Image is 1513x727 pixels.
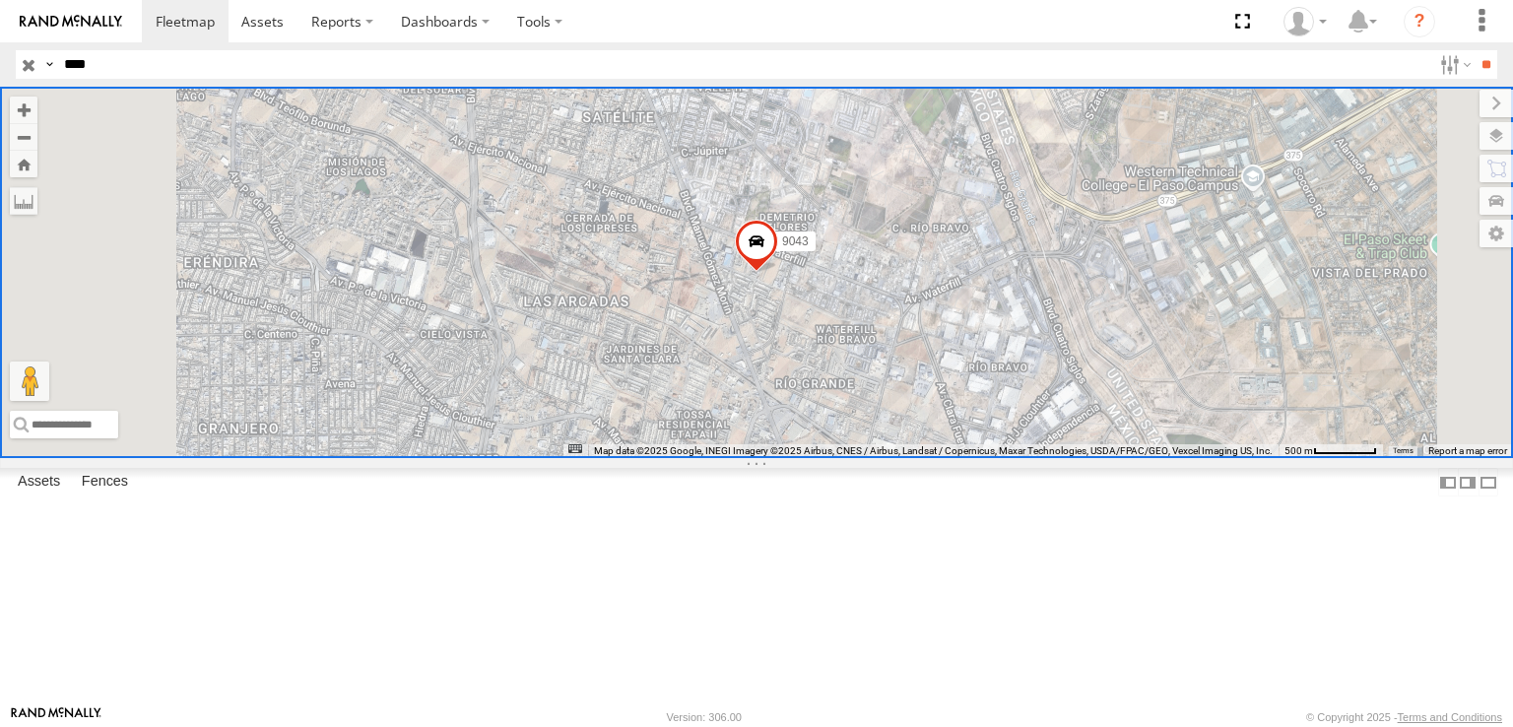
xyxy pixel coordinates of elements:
button: Keyboard shortcuts [568,444,582,453]
label: Search Filter Options [1432,50,1475,79]
button: Zoom out [10,123,37,151]
div: © Copyright 2025 - [1306,711,1502,723]
span: 500 m [1284,445,1313,456]
label: Dock Summary Table to the Left [1438,468,1458,496]
a: Visit our Website [11,707,101,727]
div: foxconn f [1277,7,1334,36]
label: Map Settings [1480,220,1513,247]
button: Drag Pegman onto the map to open Street View [10,362,49,401]
span: Map data ©2025 Google, INEGI Imagery ©2025 Airbus, CNES / Airbus, Landsat / Copernicus, Maxar Tec... [594,445,1273,456]
button: Zoom Home [10,151,37,177]
a: Terms (opens in new tab) [1393,446,1414,454]
label: Hide Summary Table [1479,468,1498,496]
label: Fences [72,469,138,496]
i: ? [1404,6,1435,37]
label: Search Query [41,50,57,79]
a: Report a map error [1428,445,1507,456]
button: Map Scale: 500 m per 61 pixels [1279,444,1383,458]
div: Version: 306.00 [667,711,742,723]
span: 9043 [782,233,809,247]
img: rand-logo.svg [20,15,122,29]
a: Terms and Conditions [1398,711,1502,723]
label: Measure [10,187,37,215]
label: Dock Summary Table to the Right [1458,468,1478,496]
label: Assets [8,469,70,496]
button: Zoom in [10,97,37,123]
